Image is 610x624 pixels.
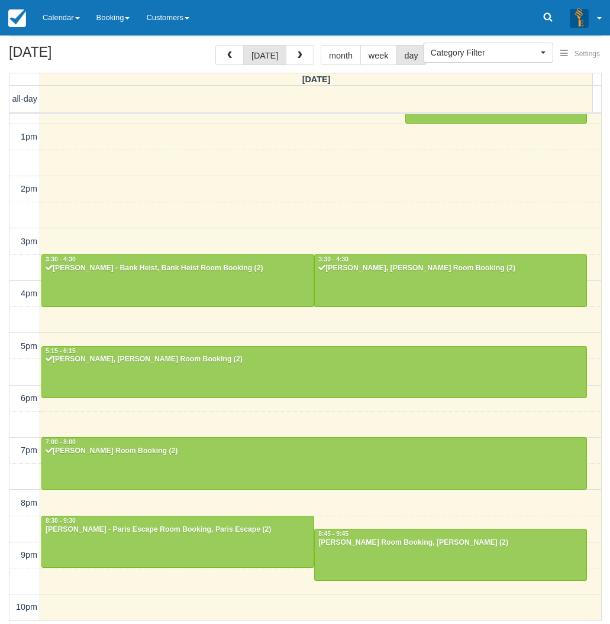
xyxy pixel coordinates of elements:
[314,529,587,581] a: 8:45 - 9:45[PERSON_NAME] Room Booking, [PERSON_NAME] (2)
[41,516,314,568] a: 8:30 - 9:30[PERSON_NAME] - Paris Escape Room Booking, Paris Escape (2)
[318,264,583,273] div: [PERSON_NAME], [PERSON_NAME] Room Booking (2)
[45,525,311,535] div: [PERSON_NAME] - Paris Escape Room Booking, Paris Escape (2)
[46,256,76,263] span: 3:30 - 4:30
[21,289,37,298] span: 4pm
[8,9,26,27] img: checkfront-main-nav-mini-logo.png
[46,439,76,445] span: 7:00 - 8:00
[318,531,348,537] span: 8:45 - 9:45
[9,45,159,67] h2: [DATE]
[360,45,397,65] button: week
[21,550,37,560] span: 9pm
[21,498,37,507] span: 8pm
[16,602,37,612] span: 10pm
[12,94,37,104] span: all-day
[423,43,553,63] button: Category Filter
[575,50,600,58] span: Settings
[321,45,361,65] button: month
[45,447,583,456] div: [PERSON_NAME] Room Booking (2)
[45,355,583,364] div: [PERSON_NAME], [PERSON_NAME] Room Booking (2)
[318,256,348,263] span: 3:30 - 4:30
[46,518,76,524] span: 8:30 - 9:30
[553,46,607,63] button: Settings
[243,45,286,65] button: [DATE]
[21,237,37,246] span: 3pm
[21,445,37,455] span: 7pm
[41,437,587,489] a: 7:00 - 8:00[PERSON_NAME] Room Booking (2)
[396,45,426,65] button: day
[45,264,311,273] div: [PERSON_NAME] - Bank Heist, Bank Heist Room Booking (2)
[41,254,314,306] a: 3:30 - 4:30[PERSON_NAME] - Bank Heist, Bank Heist Room Booking (2)
[314,254,587,306] a: 3:30 - 4:30[PERSON_NAME], [PERSON_NAME] Room Booking (2)
[41,346,587,398] a: 5:15 - 6:15[PERSON_NAME], [PERSON_NAME] Room Booking (2)
[21,341,37,351] span: 5pm
[21,393,37,403] span: 6pm
[570,8,589,27] img: A3
[21,184,37,193] span: 2pm
[46,348,76,354] span: 5:15 - 6:15
[431,47,538,59] span: Category Filter
[302,75,331,84] span: [DATE]
[318,538,583,548] div: [PERSON_NAME] Room Booking, [PERSON_NAME] (2)
[21,132,37,141] span: 1pm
